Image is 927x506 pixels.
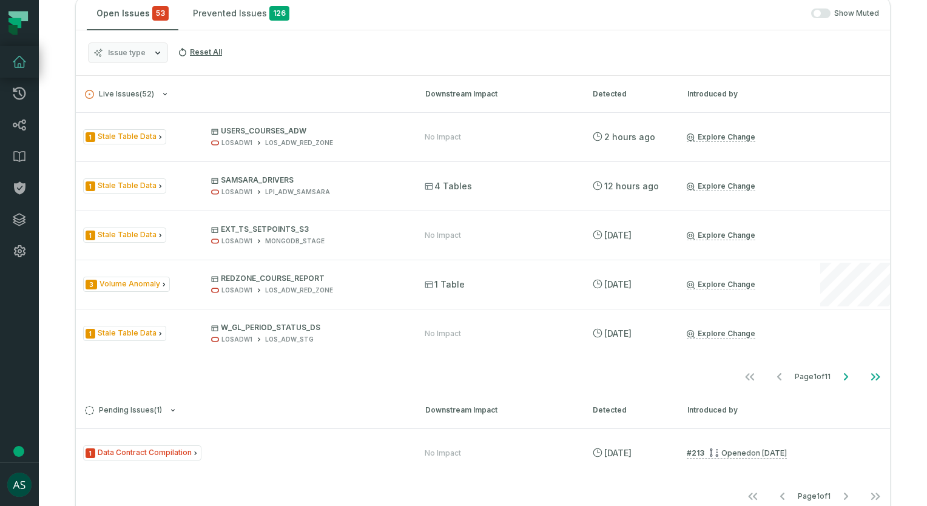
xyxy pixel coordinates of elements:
[265,187,330,197] div: LPI_ADW_SAMSARA
[86,231,95,240] span: Severity
[687,280,755,289] a: Explore Change
[687,181,755,191] a: Explore Change
[211,175,403,185] p: SAMSARA_DRIVERS
[86,280,97,289] span: Severity
[173,42,227,62] button: Reset All
[7,473,32,497] img: avatar of Ashish Sinha
[861,365,890,389] button: Go to last page
[211,274,403,283] p: REDZONE_COURSE_REPORT
[108,48,146,58] span: Issue type
[425,132,461,142] div: No Impact
[604,448,632,458] relative-time: Oct 1, 2025, 8:56 AM MDT
[265,286,333,295] div: LOS_ADW_RED_ZONE
[831,365,860,389] button: Go to next page
[86,132,95,142] span: Severity
[687,231,755,240] a: Explore Change
[304,8,879,19] div: Show Muted
[83,445,201,460] span: Issue Type
[83,178,166,194] span: Issue Type
[221,335,252,344] div: LOSADW1
[13,446,24,457] div: Tooltip anchor
[425,278,465,291] span: 1 Table
[593,405,666,416] div: Detected
[86,448,95,458] span: Severity
[687,132,755,142] a: Explore Change
[604,230,632,240] relative-time: Oct 12, 2025, 1:24 AM MDT
[265,138,333,147] div: LOS_ADW_RED_ZONE
[86,329,95,339] span: Severity
[604,132,655,142] relative-time: Oct 13, 2025, 10:34 AM MDT
[593,89,666,100] div: Detected
[604,328,632,339] relative-time: Oct 11, 2025, 1:34 AM MDT
[221,187,252,197] div: LOSADW1
[425,405,571,416] div: Downstream Impact
[425,231,461,240] div: No Impact
[221,286,252,295] div: LOSADW1
[425,180,472,192] span: 4 Tables
[83,129,166,144] span: Issue Type
[687,448,787,459] a: #213Opened[DATE] 1:03:31 PM
[76,112,890,391] div: Live Issues(52)
[735,365,764,389] button: Go to first page
[221,138,252,147] div: LOSADW1
[425,448,461,458] div: No Impact
[86,181,95,191] span: Severity
[85,406,162,415] span: Pending Issues ( 1 )
[211,126,403,136] p: USERS_COURSES_ADW
[735,365,890,389] ul: Page 1 of 11
[425,329,461,339] div: No Impact
[85,90,154,99] span: Live Issues ( 52 )
[85,406,403,415] button: Pending Issues(1)
[88,42,168,63] button: Issue type
[425,89,571,100] div: Downstream Impact
[265,237,325,246] div: MONGODB_STAGE
[765,365,794,389] button: Go to previous page
[604,181,659,191] relative-time: Oct 13, 2025, 1:12 AM MDT
[687,329,755,339] a: Explore Change
[604,279,632,289] relative-time: Oct 11, 2025, 10:34 AM MDT
[211,224,403,234] p: EXT_TS_SETPOINTS_S3
[751,448,787,457] relative-time: Aug 6, 2025, 1:03 PM MDT
[269,6,289,21] span: 126
[83,277,170,292] span: Issue Type
[83,228,166,243] span: Issue Type
[85,90,403,99] button: Live Issues(52)
[221,237,252,246] div: LOSADW1
[687,405,797,416] div: Introduced by
[265,335,314,344] div: LOS_ADW_STG
[709,448,787,457] div: Opened
[211,323,403,332] p: W_GL_PERIOD_STATUS_DS
[76,365,890,389] nav: pagination
[152,6,169,21] span: critical issues and errors combined
[687,89,797,100] div: Introduced by
[83,326,166,341] span: Issue Type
